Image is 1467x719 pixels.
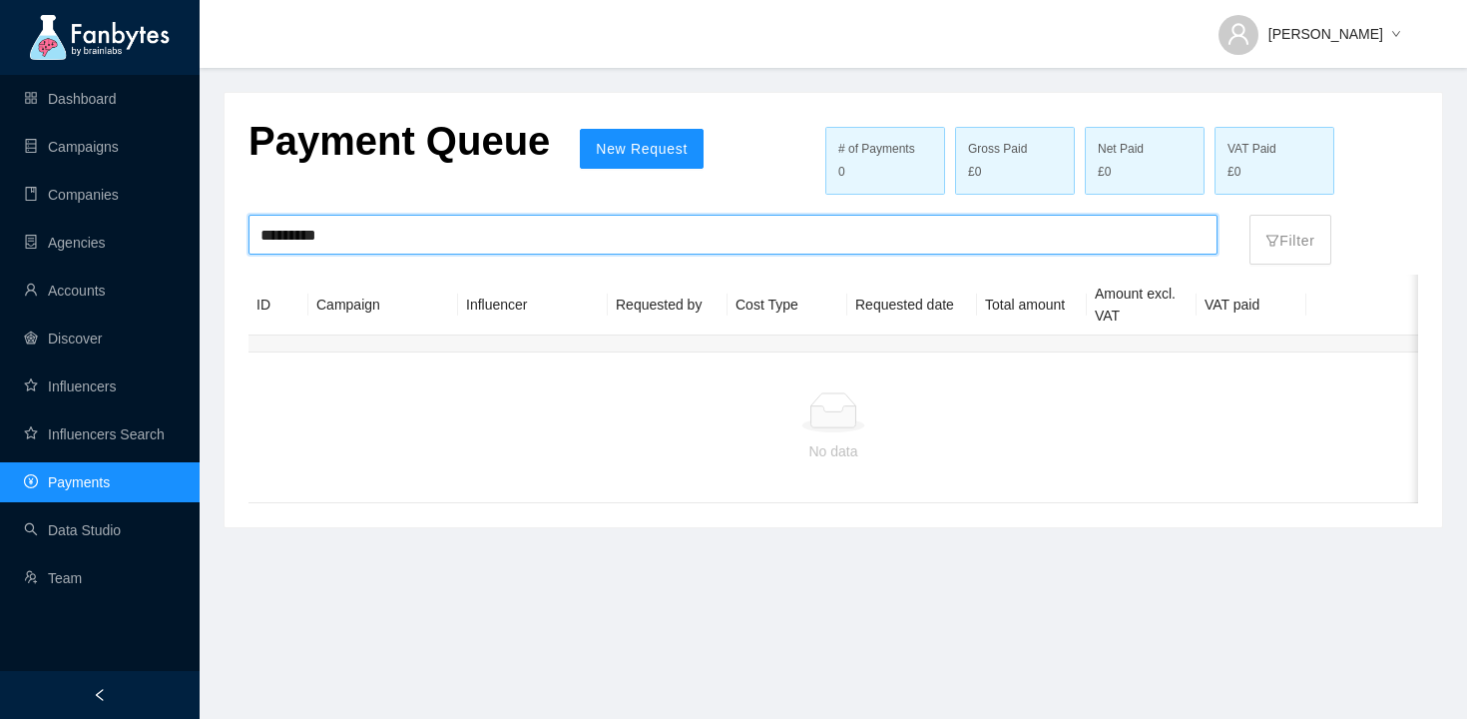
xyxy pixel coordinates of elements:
[93,688,107,702] span: left
[847,275,977,336] th: Requested date
[24,91,117,107] a: appstoreDashboard
[24,283,106,299] a: userAccounts
[838,165,845,179] span: 0
[1226,22,1250,46] span: user
[1098,163,1111,182] span: £0
[608,275,728,336] th: Requested by
[24,426,165,442] a: starInfluencers Search
[1098,140,1192,159] div: Net Paid
[1391,29,1401,41] span: down
[1249,215,1330,265] button: filterFilter
[838,140,932,159] div: # of Payments
[728,275,847,336] th: Cost Type
[24,378,116,394] a: starInfluencers
[24,570,82,586] a: usergroup-addTeam
[1265,234,1279,248] span: filter
[24,235,106,251] a: containerAgencies
[24,522,121,538] a: searchData Studio
[458,275,608,336] th: Influencer
[264,440,1402,462] div: No data
[1227,140,1321,159] div: VAT Paid
[1087,275,1197,336] th: Amount excl. VAT
[24,139,119,155] a: databaseCampaigns
[968,140,1062,159] div: Gross Paid
[968,163,981,182] span: £0
[596,141,688,157] span: New Request
[248,117,550,165] p: Payment Queue
[248,275,308,336] th: ID
[24,474,110,490] a: pay-circlePayments
[1227,163,1240,182] span: £0
[580,129,704,169] button: New Request
[1265,220,1314,252] p: Filter
[1268,23,1383,45] span: [PERSON_NAME]
[24,331,102,347] a: radar-chartDiscover
[308,275,458,336] th: Campaign
[1197,275,1306,336] th: VAT paid
[1203,10,1417,42] button: [PERSON_NAME]down
[977,275,1087,336] th: Total amount
[24,187,119,203] a: bookCompanies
